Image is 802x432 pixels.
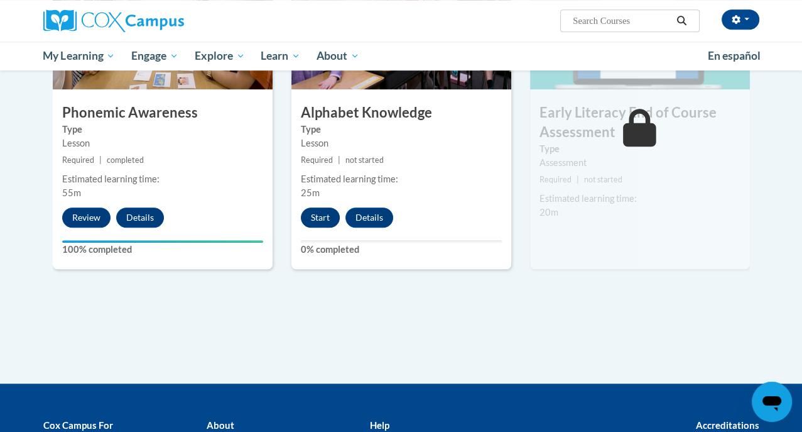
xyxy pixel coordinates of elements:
[539,142,740,156] label: Type
[62,240,263,243] div: Your progress
[752,382,792,422] iframe: Button to launch messaging window
[195,48,245,64] span: Explore
[131,48,178,64] span: Engage
[62,155,94,165] span: Required
[345,208,393,228] button: Details
[708,49,761,62] span: En español
[301,172,502,186] div: Estimated learning time:
[301,155,333,165] span: Required
[291,103,511,123] h3: Alphabet Knowledge
[345,155,384,165] span: not started
[301,208,340,228] button: Start
[35,42,124,70] a: My Learning
[530,103,750,142] h3: Early Literacy End of Course Assessment
[43,9,269,32] a: Cox Campus
[62,172,263,186] div: Estimated learning time:
[107,155,144,165] span: completed
[261,48,300,64] span: Learn
[696,419,759,431] b: Accreditations
[62,187,81,198] span: 55m
[301,123,502,136] label: Type
[584,175,622,184] span: not started
[206,419,234,431] b: About
[252,42,308,70] a: Learn
[577,175,579,184] span: |
[539,207,558,218] span: 20m
[539,175,572,184] span: Required
[62,123,263,136] label: Type
[539,192,740,206] div: Estimated learning time:
[43,9,184,32] img: Cox Campus
[62,136,263,150] div: Lesson
[338,155,340,165] span: |
[53,103,273,123] h3: Phonemic Awareness
[301,187,320,198] span: 25m
[116,208,164,228] button: Details
[722,9,759,30] button: Account Settings
[43,48,115,64] span: My Learning
[317,48,359,64] span: About
[123,42,187,70] a: Engage
[539,156,740,170] div: Assessment
[301,243,502,257] label: 0% completed
[572,13,672,28] input: Search Courses
[43,419,113,431] b: Cox Campus For
[700,43,769,69] a: En español
[308,42,367,70] a: About
[62,243,263,257] label: 100% completed
[301,136,502,150] div: Lesson
[99,155,102,165] span: |
[62,208,111,228] button: Review
[34,42,769,70] div: Main menu
[672,13,691,28] button: Search
[369,419,389,431] b: Help
[187,42,253,70] a: Explore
